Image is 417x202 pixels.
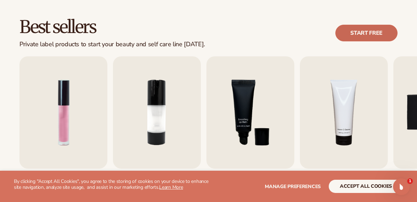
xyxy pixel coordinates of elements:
[19,18,205,37] h2: Best sellers
[14,179,208,191] p: By clicking "Accept All Cookies", you agree to the storing of cookies on your device to enhance s...
[19,41,205,48] div: Private label products to start your beauty and self care line [DATE].
[19,56,107,202] a: 1 / 9
[393,178,410,195] iframe: Intercom live chat
[206,56,294,202] a: 3 / 9
[265,183,321,190] span: Manage preferences
[335,25,398,41] a: Start free
[407,178,413,184] span: 1
[329,180,403,193] button: accept all cookies
[113,56,201,202] a: 2 / 9
[300,56,388,202] a: 4 / 9
[265,180,321,193] button: Manage preferences
[159,184,183,191] a: Learn More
